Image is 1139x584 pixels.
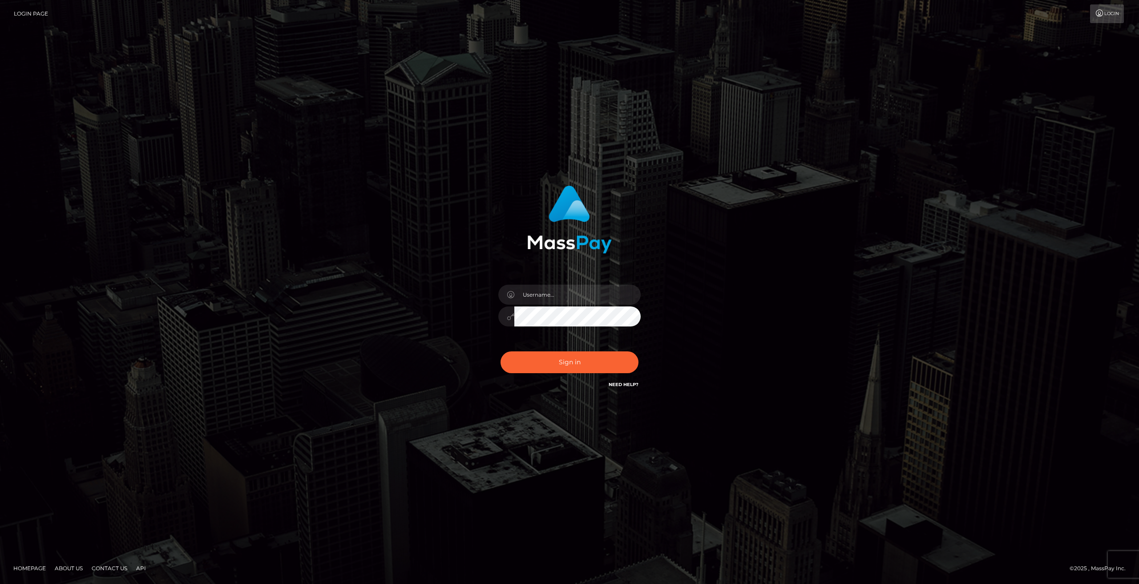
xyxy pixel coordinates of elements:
[133,561,149,575] a: API
[1070,564,1132,573] div: © 2025 , MassPay Inc.
[10,561,49,575] a: Homepage
[88,561,131,575] a: Contact Us
[514,285,641,305] input: Username...
[527,185,612,254] img: MassPay Login
[501,351,638,373] button: Sign in
[1090,4,1124,23] a: Login
[609,382,638,387] a: Need Help?
[14,4,48,23] a: Login Page
[51,561,86,575] a: About Us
